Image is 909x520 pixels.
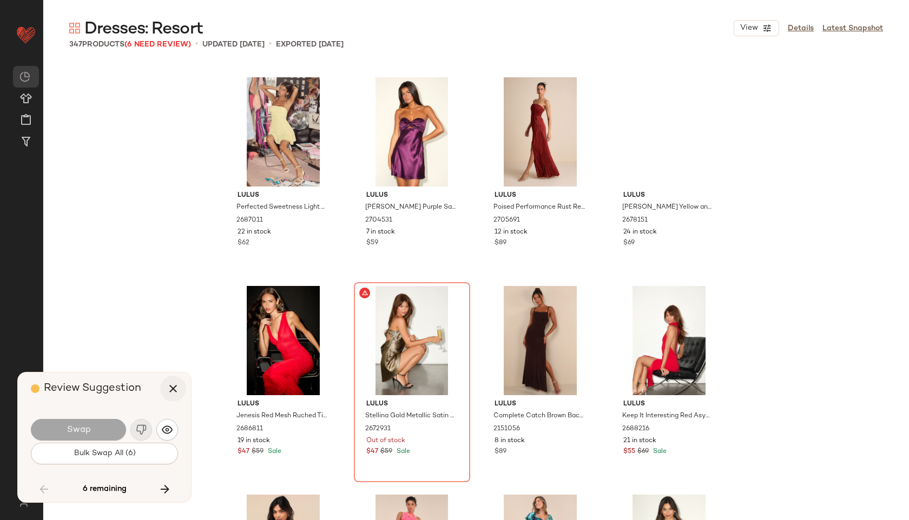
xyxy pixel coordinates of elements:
span: 347 [69,41,82,49]
img: 2688216_01_hero_2025-06-09.jpg [615,286,723,395]
span: $47 [238,447,249,457]
p: updated [DATE] [202,39,265,50]
span: 2686811 [236,424,263,434]
span: • [195,38,198,51]
span: Perfected Sweetness Light Yellow Pleated Tiered Mini Dress [236,203,328,212]
span: 7 in stock [366,228,395,237]
span: $59 [366,238,378,248]
span: [PERSON_NAME] Yellow and Ivory Floral Tiered Halter Maxi Dress [622,203,714,212]
button: Bulk Swap All (6) [31,443,178,464]
img: 2704531_01_hero_2025-07-14.jpg [358,77,466,186]
a: Latest Snapshot [822,23,883,34]
img: svg%3e [19,71,30,82]
span: 2678151 [622,216,648,225]
span: Lulus [366,191,458,201]
img: svg%3e [69,23,80,34]
img: 2672931_01_hero_2025-06-09.jpg [358,286,466,395]
span: Stellina Gold Metallic Satin Cowl Back Mini Dress [365,411,457,421]
span: Sale [266,448,281,455]
span: 2672931 [365,424,391,434]
span: 2151056 [493,424,520,434]
a: Details [788,23,814,34]
img: 2686811_01_hero.jpg [229,286,338,395]
span: Lulus [623,191,715,201]
span: Complete Catch Brown Backless Lace Ruched Maxi Dress [493,411,585,421]
img: 11994521_2151056.jpg [486,286,595,395]
span: $59 [252,447,264,457]
span: Review Suggestion [44,383,141,394]
span: Bulk Swap All (6) [73,449,135,458]
span: Out of stock [366,436,405,446]
span: $69 [637,447,649,457]
span: Jenesis Red Mesh Ruched Tie-Back Midi Dress [236,411,328,421]
span: [PERSON_NAME] Purple Satin Pleated Strapless Mini Dress [365,203,457,212]
span: (6 Need Review) [124,41,191,49]
span: Lulus [623,399,715,409]
span: 6 remaining [83,484,127,494]
span: Lulus [366,399,458,409]
span: Poised Performance Rust Red Plisse One-Shoulder Maxi Dress [493,203,585,212]
button: View [734,20,779,36]
span: 12 in stock [495,228,528,237]
span: $59 [380,447,392,457]
span: 8 in stock [495,436,525,446]
span: 21 in stock [623,436,656,446]
img: svg%3e [162,424,173,435]
span: Dresses: Resort [84,18,203,40]
img: heart_red.DM2ytmEG.svg [15,24,37,45]
span: View [740,24,758,32]
img: 2705691_02_front_2025-07-09.jpg [486,77,595,186]
span: 24 in stock [623,228,657,237]
span: Lulus [495,191,586,201]
span: 22 in stock [238,228,271,237]
span: Lulus [238,191,329,201]
span: 2704531 [365,216,392,225]
span: Lulus [238,399,329,409]
span: $62 [238,238,249,248]
span: • [269,38,272,51]
span: 2688216 [622,424,649,434]
img: 12910361_2687011.jpg [229,77,338,186]
span: $55 [623,447,635,457]
span: Lulus [495,399,586,409]
span: $69 [623,238,635,248]
span: 2705691 [493,216,520,225]
span: $89 [495,238,506,248]
span: 2687011 [236,216,263,225]
span: 19 in stock [238,436,270,446]
span: Keep It Interesting Red Asymmetrical Cutout Halter Midi Dress [622,411,714,421]
span: Sale [394,448,410,455]
div: Products [69,39,191,50]
img: svg%3e [13,498,34,507]
span: $89 [495,447,506,457]
p: Exported [DATE] [276,39,344,50]
span: Sale [651,448,667,455]
span: $47 [366,447,378,457]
